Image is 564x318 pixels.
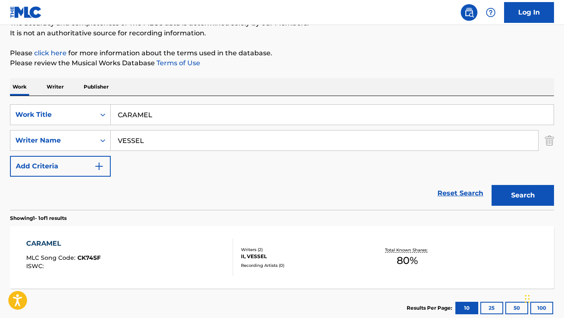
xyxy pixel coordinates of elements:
span: MLC Song Code : [26,254,77,261]
p: Writer [44,78,66,96]
span: ISWC : [26,262,46,270]
span: 80 % [397,253,418,268]
p: Work [10,78,29,96]
img: help [486,7,496,17]
div: Recording Artists ( 0 ) [241,262,362,269]
p: Showing 1 - 1 of 1 results [10,214,67,222]
p: Total Known Shares: [385,247,430,253]
a: Public Search [461,4,477,21]
button: 25 [480,302,503,314]
a: Log In [504,2,554,23]
button: 50 [505,302,528,314]
a: Reset Search [433,184,487,202]
div: Writers ( 2 ) [241,247,362,253]
div: II, VESSEL [241,253,362,260]
div: Help [482,4,499,21]
iframe: Chat Widget [522,278,564,318]
div: Work Title [15,110,90,120]
div: Writer Name [15,136,90,145]
a: click here [34,49,67,57]
p: It is not an authoritative source for recording information. [10,28,554,38]
span: CK74SF [77,254,101,261]
img: 9d2ae6d4665cec9f34b9.svg [94,161,104,171]
form: Search Form [10,104,554,210]
p: Please review the Musical Works Database [10,58,554,68]
img: search [464,7,474,17]
p: Publisher [81,78,111,96]
div: Drag [525,286,530,311]
button: 10 [455,302,478,314]
p: Please for more information about the terms used in the database. [10,48,554,58]
a: Terms of Use [155,59,200,67]
button: Add Criteria [10,156,111,177]
button: Search [492,185,554,206]
img: MLC Logo [10,6,42,18]
a: CARAMELMLC Song Code:CK74SFISWC:Writers (2)II, VESSELRecording Artists (0)Total Known Shares:80% [10,226,554,288]
p: Results Per Page: [407,304,454,312]
img: Delete Criterion [545,130,554,151]
div: CARAMEL [26,239,101,249]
